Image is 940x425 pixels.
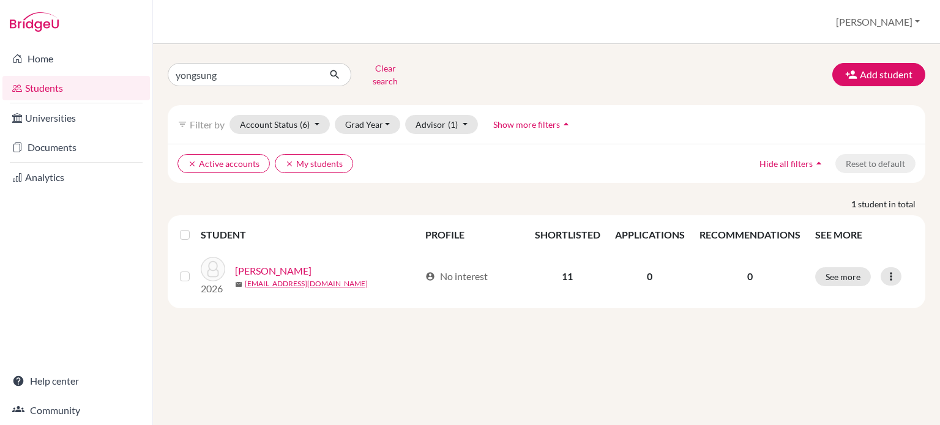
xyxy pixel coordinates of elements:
button: Hide all filtersarrow_drop_up [749,154,835,173]
button: Grad Year [335,115,401,134]
button: Show more filtersarrow_drop_up [483,115,583,134]
img: Bridge-U [10,12,59,32]
button: clearActive accounts [177,154,270,173]
a: Help center [2,369,150,393]
button: Clear search [351,59,419,91]
button: Account Status(6) [229,115,330,134]
span: (1) [448,119,458,130]
strong: 1 [851,198,858,210]
a: [EMAIL_ADDRESS][DOMAIN_NAME] [245,278,368,289]
span: account_circle [425,272,435,281]
a: Universities [2,106,150,130]
button: Reset to default [835,154,916,173]
img: Lee, YongSung [201,257,225,281]
span: Show more filters [493,119,560,130]
i: clear [285,160,294,168]
p: 0 [699,269,800,284]
th: SEE MORE [808,220,920,249]
span: student in total [858,198,925,210]
th: APPLICATIONS [608,220,692,249]
a: [PERSON_NAME] [235,264,311,278]
a: Students [2,76,150,100]
td: 0 [608,249,692,303]
span: (6) [300,119,310,130]
a: Documents [2,135,150,160]
button: See more [815,267,871,286]
i: clear [188,160,196,168]
button: Add student [832,63,925,86]
a: Home [2,46,150,71]
a: Analytics [2,165,150,190]
i: filter_list [177,119,187,129]
td: 11 [528,249,608,303]
button: clearMy students [275,154,353,173]
i: arrow_drop_up [560,118,572,130]
input: Find student by name... [168,63,319,86]
span: Hide all filters [759,158,813,169]
i: arrow_drop_up [813,157,825,169]
div: No interest [425,269,488,284]
p: 2026 [201,281,225,296]
th: SHORTLISTED [528,220,608,249]
button: [PERSON_NAME] [830,10,925,34]
th: RECOMMENDATIONS [692,220,808,249]
span: mail [235,281,242,288]
a: Community [2,398,150,423]
span: Filter by [190,119,225,130]
button: Advisor(1) [405,115,478,134]
th: STUDENT [201,220,418,249]
th: PROFILE [418,220,527,249]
